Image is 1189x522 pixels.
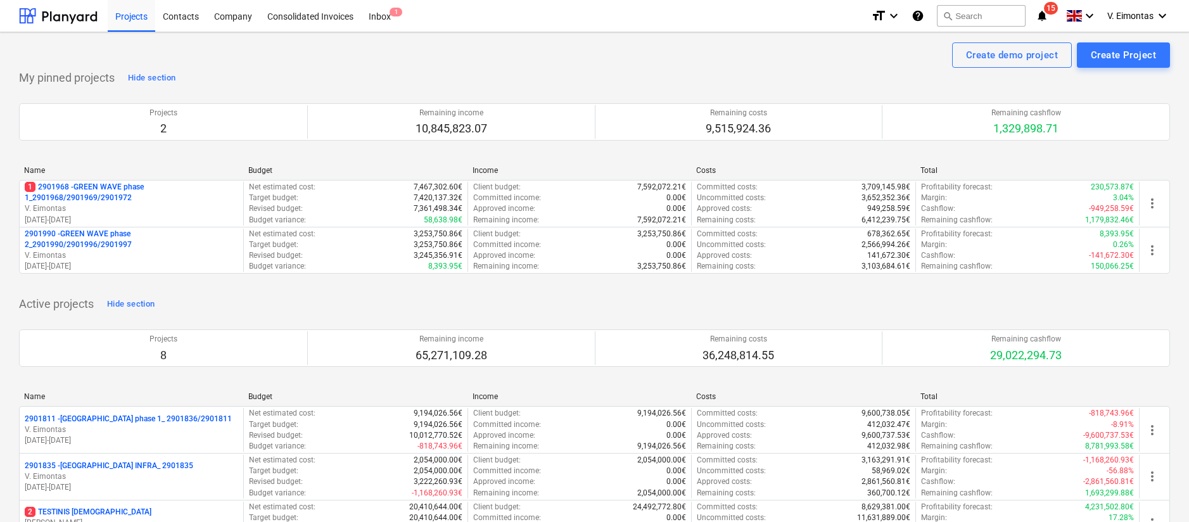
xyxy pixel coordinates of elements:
p: 0.00€ [666,239,686,250]
div: 2901990 -GREEN WAVE phase 2_2901990/2901996/2901997V. Eimontas[DATE]-[DATE] [25,229,238,272]
p: Target budget : [249,466,298,476]
p: Cashflow : [921,203,955,214]
p: 9,600,737.53€ [862,430,910,441]
p: -818,743.96€ [417,441,462,452]
p: 0.00€ [666,476,686,487]
p: -8.91% [1111,419,1134,430]
span: 1 [25,182,35,192]
p: 2901990 - GREEN WAVE phase 2_2901990/2901996/2901997 [25,229,238,250]
div: Costs [696,392,910,401]
button: Create demo project [952,42,1072,68]
div: Budget [248,392,462,401]
p: 65,271,109.28 [416,348,487,363]
p: Approved costs : [697,430,752,441]
p: 58,969.02€ [872,466,910,476]
p: 9,600,738.05€ [862,408,910,419]
i: format_size [871,8,886,23]
div: Name [24,166,238,175]
button: Create Project [1077,42,1170,68]
p: Cashflow : [921,250,955,261]
p: 9,194,026.56€ [637,441,686,452]
p: -818,743.96€ [1089,408,1134,419]
p: 2901968 - GREEN WAVE phase 1_2901968/2901969/2901972 [25,182,238,203]
p: Client budget : [473,455,521,466]
p: 1,693,299.88€ [1085,488,1134,499]
button: Search [937,5,1026,27]
i: notifications [1036,8,1048,23]
p: Margin : [921,466,947,476]
p: -9,600,737.53€ [1083,430,1134,441]
p: 3,253,750.86€ [414,229,462,239]
p: Budget variance : [249,441,306,452]
p: Committed income : [473,419,541,430]
p: 2,566,994.26€ [862,239,910,250]
p: Remaining income [416,108,487,118]
p: 3,253,750.86€ [637,229,686,239]
p: Approved costs : [697,476,752,487]
p: Cashflow : [921,476,955,487]
div: Total [920,166,1135,175]
p: -141,672.30€ [1089,250,1134,261]
p: 8,393.95€ [1100,229,1134,239]
p: -2,861,560.81€ [1083,476,1134,487]
div: Create demo project [966,47,1058,63]
p: Remaining costs [706,108,771,118]
p: 949,258.59€ [867,203,910,214]
p: Committed costs : [697,408,758,419]
p: Approved costs : [697,203,752,214]
p: Net estimated cost : [249,182,315,193]
p: Approved income : [473,430,535,441]
i: keyboard_arrow_down [1082,8,1097,23]
p: 2,054,000.00€ [637,488,686,499]
p: 3,245,356.91€ [414,250,462,261]
p: 0.00€ [666,466,686,476]
p: 3,103,684.61€ [862,261,910,272]
p: 1,329,898.71 [991,121,1061,136]
span: 15 [1044,2,1058,15]
p: My pinned projects [19,70,115,86]
p: 29,022,294.73 [990,348,1062,363]
p: Committed costs : [697,455,758,466]
p: 412,032.47€ [867,419,910,430]
span: more_vert [1145,196,1160,211]
p: Approved costs : [697,250,752,261]
p: Profitability forecast : [921,502,993,512]
p: Target budget : [249,419,298,430]
p: 7,420,137.32€ [414,193,462,203]
p: Profitability forecast : [921,229,993,239]
p: 3,253,750.86€ [637,261,686,272]
p: 230,573.87€ [1091,182,1134,193]
p: 0.00€ [666,203,686,214]
p: Target budget : [249,193,298,203]
p: TESTINIS [DEMOGRAPHIC_DATA] [25,507,151,518]
p: Revised budget : [249,430,303,441]
p: 2,054,000.00€ [637,455,686,466]
div: Income [473,392,687,401]
p: 412,032.98€ [867,441,910,452]
p: -1,168,260.93€ [412,488,462,499]
span: V. Eimontas [1107,11,1154,21]
div: Costs [696,166,910,175]
p: Projects [149,334,177,345]
p: 7,592,072.21€ [637,215,686,226]
p: Revised budget : [249,203,303,214]
p: 3,709,145.98€ [862,182,910,193]
p: Approved income : [473,476,535,487]
p: Margin : [921,239,947,250]
div: 2901811 -[GEOGRAPHIC_DATA] phase 1_ 2901836/2901811V. Eimontas[DATE]-[DATE] [25,414,238,446]
p: 9,194,026.56€ [637,408,686,419]
p: Revised budget : [249,476,303,487]
p: Remaining costs [703,334,774,345]
p: 20,410,644.00€ [409,502,462,512]
p: Target budget : [249,239,298,250]
p: Remaining income : [473,261,539,272]
p: [DATE] - [DATE] [25,435,238,446]
p: 8,393.95€ [428,261,462,272]
p: Cashflow : [921,430,955,441]
p: 2,861,560.81€ [862,476,910,487]
p: Remaining cashflow : [921,441,993,452]
p: 3,222,260.93€ [414,476,462,487]
p: 1,179,832.46€ [1085,215,1134,226]
p: 7,361,498.34€ [414,203,462,214]
p: Remaining cashflow [990,334,1062,345]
